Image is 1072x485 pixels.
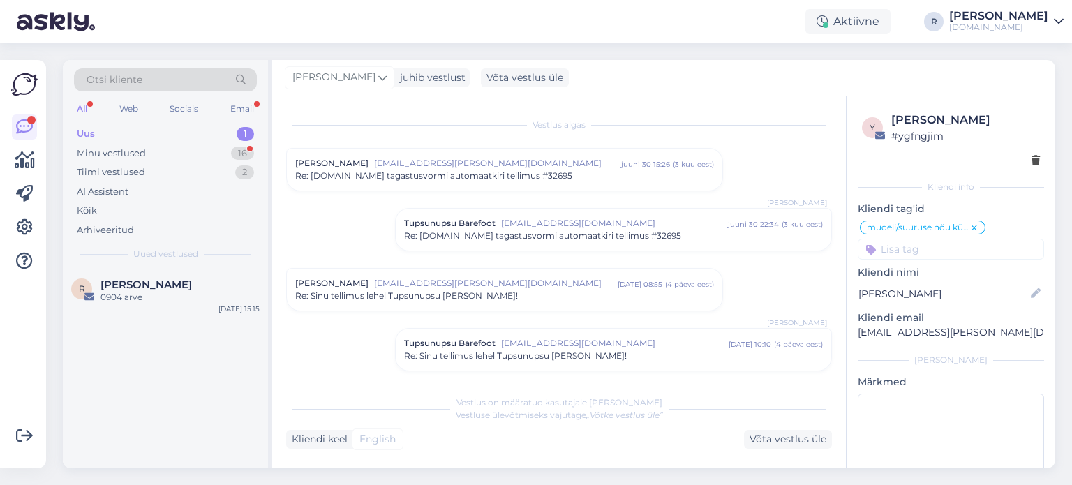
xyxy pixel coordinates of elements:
[292,70,375,85] span: [PERSON_NAME]
[117,100,141,118] div: Web
[891,112,1040,128] div: [PERSON_NAME]
[100,278,192,291] span: Reene Helberg
[858,265,1044,280] p: Kliendi nimi
[858,325,1044,340] p: [EMAIL_ADDRESS][PERSON_NAME][DOMAIN_NAME]
[621,159,670,170] div: juuni 30 15:26
[501,217,728,230] span: [EMAIL_ADDRESS][DOMAIN_NAME]
[744,430,832,449] div: Võta vestlus üle
[77,127,95,141] div: Uus
[77,147,146,161] div: Minu vestlused
[295,290,518,302] span: Re: Sinu tellimus lehel Tupsunupsu [PERSON_NAME]!
[87,73,142,87] span: Otsi kliente
[782,219,823,230] div: ( 3 kuu eest )
[729,339,771,350] div: [DATE] 10:10
[77,204,97,218] div: Kõik
[295,277,368,290] span: [PERSON_NAME]
[74,100,90,118] div: All
[456,397,662,408] span: Vestlus on määratud kasutajale [PERSON_NAME]
[456,410,663,420] span: Vestluse ülevõtmiseks vajutage
[949,22,1048,33] div: [DOMAIN_NAME]
[231,147,254,161] div: 16
[374,157,621,170] span: [EMAIL_ADDRESS][PERSON_NAME][DOMAIN_NAME]
[867,223,969,232] span: mudeli/suuruse nõu küsimine
[235,165,254,179] div: 2
[286,432,348,447] div: Kliendi keel
[133,248,198,260] span: Uued vestlused
[79,283,85,294] span: R
[858,286,1028,301] input: Lisa nimi
[374,277,618,290] span: [EMAIL_ADDRESS][PERSON_NAME][DOMAIN_NAME]
[767,197,827,208] span: [PERSON_NAME]
[728,219,779,230] div: juuni 30 22:34
[858,239,1044,260] input: Lisa tag
[501,337,729,350] span: [EMAIL_ADDRESS][DOMAIN_NAME]
[286,119,832,131] div: Vestlus algas
[218,304,260,314] div: [DATE] 15:15
[404,337,496,350] span: Tupsunupsu Barefoot
[228,100,257,118] div: Email
[858,202,1044,216] p: Kliendi tag'id
[359,432,396,447] span: English
[891,128,1040,144] div: # ygfngjim
[77,185,128,199] div: AI Assistent
[858,311,1044,325] p: Kliendi email
[100,291,260,304] div: 0904 arve
[77,223,134,237] div: Arhiveeritud
[404,230,681,242] span: Re: [DOMAIN_NAME] tagastusvormi automaatkiri tellimus #32695
[404,350,627,362] span: Re: Sinu tellimus lehel Tupsunupsu [PERSON_NAME]!
[767,318,827,328] span: [PERSON_NAME]
[586,410,663,420] i: „Võtke vestlus üle”
[295,157,368,170] span: [PERSON_NAME]
[858,375,1044,389] p: Märkmed
[870,122,875,133] span: y
[949,10,1048,22] div: [PERSON_NAME]
[858,354,1044,366] div: [PERSON_NAME]
[295,170,572,182] span: Re: [DOMAIN_NAME] tagastusvormi automaatkiri tellimus #32695
[673,159,714,170] div: ( 3 kuu eest )
[665,279,714,290] div: ( 4 päeva eest )
[805,9,891,34] div: Aktiivne
[404,217,496,230] span: Tupsunupsu Barefoot
[949,10,1064,33] a: [PERSON_NAME][DOMAIN_NAME]
[77,165,145,179] div: Tiimi vestlused
[481,68,569,87] div: Võta vestlus üle
[11,71,38,98] img: Askly Logo
[774,339,823,350] div: ( 4 päeva eest )
[394,70,466,85] div: juhib vestlust
[237,127,254,141] div: 1
[924,12,944,31] div: R
[167,100,201,118] div: Socials
[618,279,662,290] div: [DATE] 08:55
[858,181,1044,193] div: Kliendi info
